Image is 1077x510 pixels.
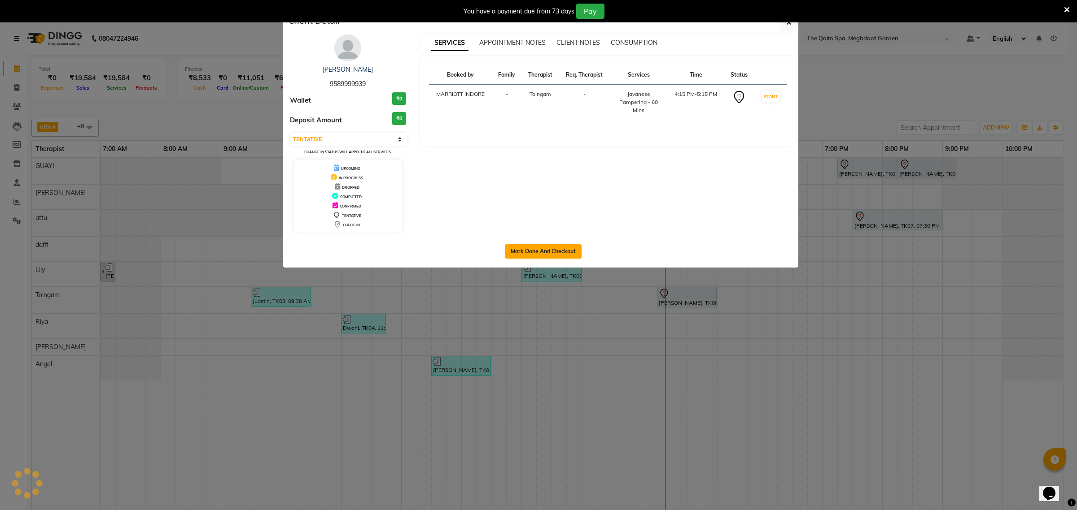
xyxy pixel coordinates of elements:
[615,90,662,114] div: Javanese Pampering - 60 Mins
[576,4,604,19] button: Pay
[304,150,392,154] small: Change in status will apply to all services.
[342,185,359,190] span: DROPPED
[492,65,521,85] th: Family
[464,7,574,16] div: You have a payment due from 73 days
[479,39,546,47] span: APPOINTMENT NOTES
[392,92,406,105] h3: ₹0
[611,39,657,47] span: CONSUMPTION
[610,65,667,85] th: Services
[492,85,521,120] td: -
[559,65,610,85] th: Req. Therapist
[290,115,342,125] span: Deposit Amount
[429,85,492,120] td: MARRIOTT INDORE
[724,65,754,85] th: Status
[290,95,311,106] span: Wallet
[522,65,559,85] th: Therapist
[340,194,362,199] span: COMPLETED
[559,85,610,120] td: -
[556,39,600,47] span: CLIENT NOTES
[505,244,582,259] button: Mark Done And Checkout
[392,112,406,125] h3: ₹0
[340,204,361,208] span: CONFIRMED
[530,91,551,97] span: Toingam
[330,80,366,88] span: 9589999939
[762,91,780,102] button: START
[334,35,361,61] img: avatar
[429,65,492,85] th: Booked by
[667,65,724,85] th: Time
[343,223,360,227] span: CHECK-IN
[342,213,361,218] span: TENTATIVE
[667,85,724,120] td: 4:15 PM-5:15 PM
[323,65,373,73] a: [PERSON_NAME]
[339,176,363,180] span: IN PROGRESS
[431,35,468,51] span: SERVICES
[341,166,360,171] span: UPCOMING
[1039,474,1068,501] iframe: chat widget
